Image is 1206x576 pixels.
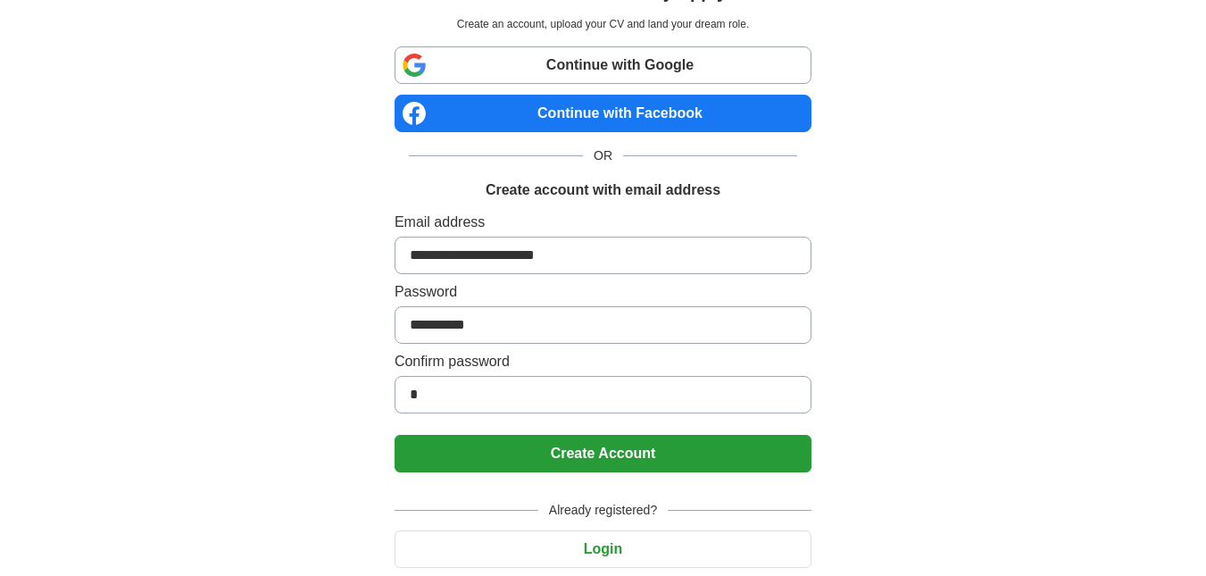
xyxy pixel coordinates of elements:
label: Email address [395,212,811,233]
label: Password [395,281,811,303]
a: Continue with Google [395,46,811,84]
span: OR [583,146,623,165]
button: Login [395,530,811,568]
h1: Create account with email address [486,179,720,201]
a: Continue with Facebook [395,95,811,132]
button: Create Account [395,435,811,472]
span: Already registered? [538,501,668,520]
label: Confirm password [395,351,811,372]
a: Login [395,541,811,556]
p: Create an account, upload your CV and land your dream role. [398,16,808,32]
